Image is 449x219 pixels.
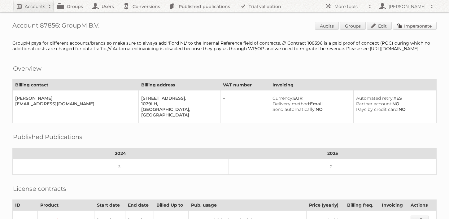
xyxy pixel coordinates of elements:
th: 2025 [229,148,436,159]
span: Send automatically: [272,107,316,112]
a: Edit [367,22,392,30]
div: [GEOGRAPHIC_DATA], [141,107,216,112]
a: Groups [340,22,366,30]
div: YES [356,95,431,101]
th: Invoicing [270,80,436,90]
a: Audits [315,22,339,30]
th: Price (yearly) [307,200,345,211]
div: [PERSON_NAME] [15,95,133,101]
td: 3 [13,159,229,175]
th: Pub. usage [189,200,307,211]
h2: Accounts [25,3,45,10]
span: Partner account: [356,101,392,107]
th: Billing contact [13,80,139,90]
th: Billing freq. [345,200,379,211]
h2: Overview [13,64,41,73]
span: Automated retry: [356,95,394,101]
th: Product [38,200,94,211]
th: Billed Up to [154,200,189,211]
span: Pays by credit card: [356,107,399,112]
div: NO [356,101,431,107]
div: EUR [272,95,349,101]
span: Currency: [272,95,293,101]
div: Email [272,101,349,107]
div: NO [272,107,349,112]
div: [STREET_ADDRESS], [141,95,216,101]
h2: More tools [334,3,365,10]
h2: Published Publications [13,132,82,142]
div: [GEOGRAPHIC_DATA] [141,112,216,118]
th: ID [13,200,38,211]
th: Actions [408,200,436,211]
a: Impersonate [393,22,437,30]
th: VAT number [220,80,270,90]
th: 2024 [13,148,229,159]
h2: [PERSON_NAME] [387,3,427,10]
th: Start date [94,200,125,211]
div: 1079LH, [141,101,216,107]
h1: Account 87856: GroupM B.V. [12,22,437,31]
th: Invoicing [379,200,408,211]
h2: License contracts [13,184,66,193]
th: End date [125,200,154,211]
span: Delivery method: [272,101,310,107]
div: NO [356,107,431,112]
td: – [220,90,270,123]
td: 2 [229,159,436,175]
div: GroupM pays for different accounts/brands so make sure to always add 'Ford NL' to the Internal Re... [12,40,437,51]
div: [EMAIL_ADDRESS][DOMAIN_NAME] [15,101,133,107]
th: Billing address [138,80,220,90]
